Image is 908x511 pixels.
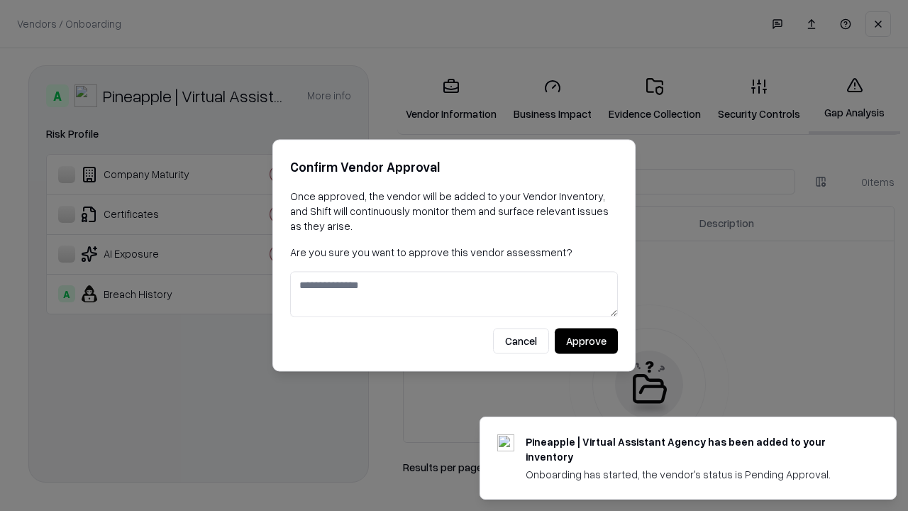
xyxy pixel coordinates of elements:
p: Are you sure you want to approve this vendor assessment? [290,245,618,260]
button: Approve [555,329,618,354]
p: Once approved, the vendor will be added to your Vendor Inventory, and Shift will continuously mon... [290,189,618,233]
img: trypineapple.com [497,434,514,451]
div: Pineapple | Virtual Assistant Agency has been added to your inventory [526,434,862,464]
div: Onboarding has started, the vendor's status is Pending Approval. [526,467,862,482]
h2: Confirm Vendor Approval [290,157,618,177]
button: Cancel [493,329,549,354]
